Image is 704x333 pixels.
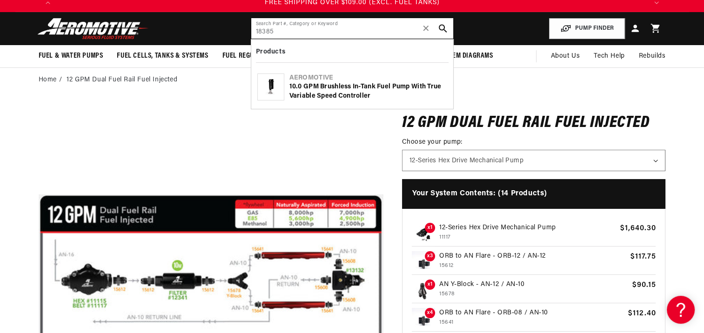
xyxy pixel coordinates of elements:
p: 12-Series Hex Drive Mechanical Pump [439,223,616,233]
span: System Diagrams [438,51,493,61]
div: Aeromotive [289,73,447,83]
h1: 12 GPM Dual Fuel Rail Fuel Injected [402,116,666,131]
b: Products [256,48,285,55]
span: Fuel & Water Pumps [39,51,103,61]
p: 15612 [439,261,626,270]
div: 10.0 GPM Brushless In-Tank Fuel Pump with True Variable Speed Controller [289,82,447,100]
span: About Us [550,53,580,60]
span: Fuel Regulators [222,51,277,61]
summary: Fuel & Water Pumps [32,45,110,67]
nav: breadcrumbs [39,75,666,85]
p: AN Y-Block - AN-12 / AN-10 [439,280,628,290]
span: Fuel Cells, Tanks & Systems [117,51,208,61]
img: ORB to AN Flare [412,308,435,331]
span: Tech Help [594,51,624,61]
p: ORB to AN Flare - ORB-08 / AN-10 [439,308,624,318]
h4: Your System Contents: (14 Products) [402,179,666,209]
span: x3 [425,251,435,261]
summary: Fuel Regulators [215,45,284,67]
img: ORB to AN Flare [412,251,435,274]
summary: Fuel Cells, Tanks & Systems [110,45,215,67]
summary: Tech Help [587,45,631,67]
p: 11117 [439,233,616,242]
button: PUMP FINDER [549,18,625,39]
a: ORB to AN Flare x4 ORB to AN Flare - ORB-08 / AN-10 15641 $112.40 [412,308,656,332]
span: x1 [425,223,435,233]
a: AN Y-Block x1 AN Y-Block - AN-12 / AN-10 15678 $90.15 [412,280,656,303]
img: AN Y-Block [412,280,435,303]
img: Aeromotive [35,18,151,40]
span: x4 [425,308,435,318]
p: 15678 [439,290,628,299]
span: x1 [425,280,435,290]
a: 12-Series Hex Drive Mechanical Pump x1 12-Series Hex Drive Mechanical Pump 11117 $1,640.30 [412,223,656,246]
p: ORB to AN Flare - ORB-12 / AN-12 [439,251,626,261]
img: 12-Series Hex Drive Mechanical Pump [412,223,435,246]
span: $90.15 [632,280,656,291]
summary: Rebuilds [632,45,673,67]
li: 12 GPM Dual Fuel Rail Fuel Injected [67,75,177,85]
img: 10.0 GPM Brushless In-Tank Fuel Pump with True Variable Speed Controller [258,77,284,97]
p: 15641 [439,318,624,327]
a: About Us [543,45,587,67]
span: $112.40 [628,308,656,319]
summary: System Diagrams [431,45,500,67]
a: Home [39,75,57,85]
label: Choose your pump: [402,137,666,147]
button: search button [433,18,453,39]
input: Search by Part Number, Category or Keyword [251,18,453,39]
span: ✕ [422,21,430,36]
a: ORB to AN Flare x3 ORB to AN Flare - ORB-12 / AN-12 15612 $117.75 [412,251,656,275]
span: Rebuilds [639,51,666,61]
span: $117.75 [630,251,656,262]
span: $1,640.30 [620,223,656,234]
